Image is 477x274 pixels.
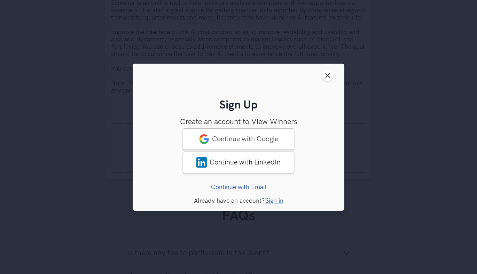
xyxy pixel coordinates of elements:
span: Already have an account? [194,197,265,204]
a: Continue with Email [211,183,266,191]
span: Continue with Google [212,135,278,143]
a: LinkedInContinue with LinkedIn [183,151,294,173]
a: Sign in [265,197,283,204]
img: LinkedIn [196,157,207,167]
h3: Create an account to View Winners [144,117,333,126]
a: googleContinue with Google [183,128,294,150]
span: Continue with LinkedIn [210,158,281,166]
img: google [199,134,209,144]
h2: Sign Up [144,99,333,112]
